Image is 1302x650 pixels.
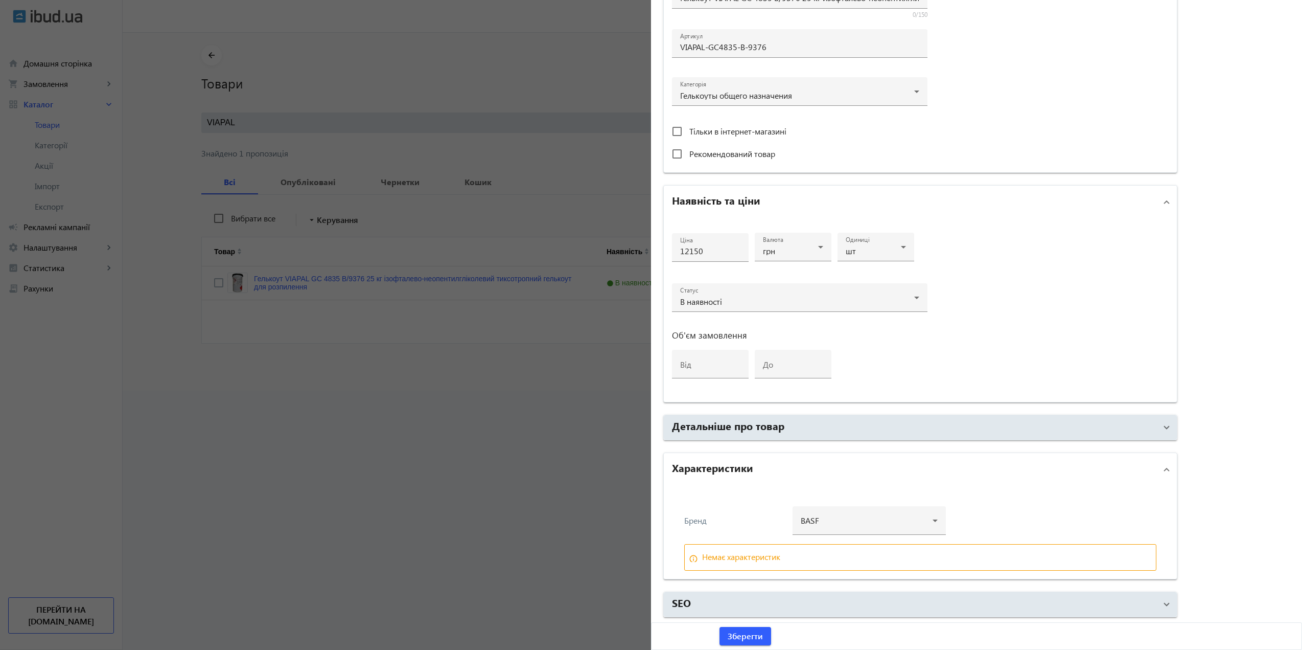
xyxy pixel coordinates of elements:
span: В наявності [680,296,722,307]
mat-label: Статус [680,286,698,295]
mat-expansion-panel-header: Наявність та ціни [664,186,1177,218]
span: шт [846,245,856,256]
span: Тільки в інтернет-магазині [689,126,786,137]
mat-label: Одиниці [846,236,870,244]
div: Наявність та ціни [664,218,1177,402]
mat-label: Ціна [680,236,693,244]
h3: Об'єм замовлення [672,331,927,340]
span: грн [763,245,775,256]
mat-label: Валюта [763,236,783,244]
h2: Наявність та ціни [672,193,760,207]
mat-label: до [763,359,773,370]
mat-label: від [680,359,691,370]
mat-label: Артикул [680,32,703,40]
span: Рекомендований товар [689,148,775,159]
